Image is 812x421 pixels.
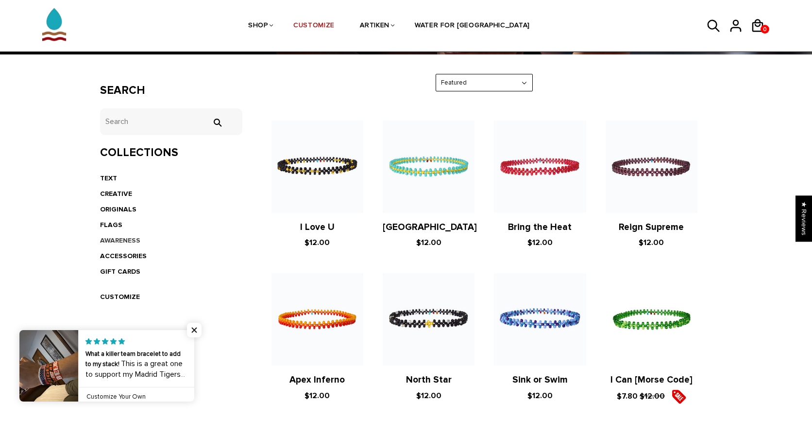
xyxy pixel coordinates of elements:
input: Search [207,118,227,127]
input: Search [100,108,242,135]
a: GIFT CARDS [100,267,140,276]
span: Close popup widget [187,323,202,337]
a: Apex Inferno [289,374,345,386]
span: $12.00 [639,238,664,247]
a: [GEOGRAPHIC_DATA] [383,222,477,233]
a: CREATIVE [100,190,132,198]
h3: Search [100,84,242,98]
a: 0 [761,25,769,34]
a: Bring the Heat [508,222,572,233]
a: SHOP [248,0,268,52]
span: $12.00 [416,238,441,247]
span: 0 [761,23,769,35]
a: FLAGS [100,221,122,229]
a: I Love U [300,222,335,233]
a: WATER FOR [GEOGRAPHIC_DATA] [415,0,530,52]
a: ACCESSORIES [100,252,147,260]
div: Click to open Judge.me floating reviews tab [795,195,812,242]
a: CUSTOMIZE [100,293,140,301]
a: AWARENESS [100,236,140,245]
a: ARTIKEN [360,0,389,52]
a: Reign Supreme [619,222,684,233]
span: $7.80 [617,391,638,401]
a: I Can [Morse Code] [610,374,693,386]
a: Sink or Swim [512,374,568,386]
a: ORIGINALS [100,205,136,213]
a: TEXT [100,174,117,182]
a: North Star [406,374,452,386]
img: sale5.png [672,389,686,404]
span: $12.00 [416,391,441,401]
s: $12.00 [640,391,665,401]
span: $12.00 [527,391,553,401]
span: $12.00 [304,238,330,247]
a: CUSTOMIZE [293,0,335,52]
span: $12.00 [304,391,330,401]
h3: Collections [100,146,242,160]
span: $12.00 [527,238,553,247]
